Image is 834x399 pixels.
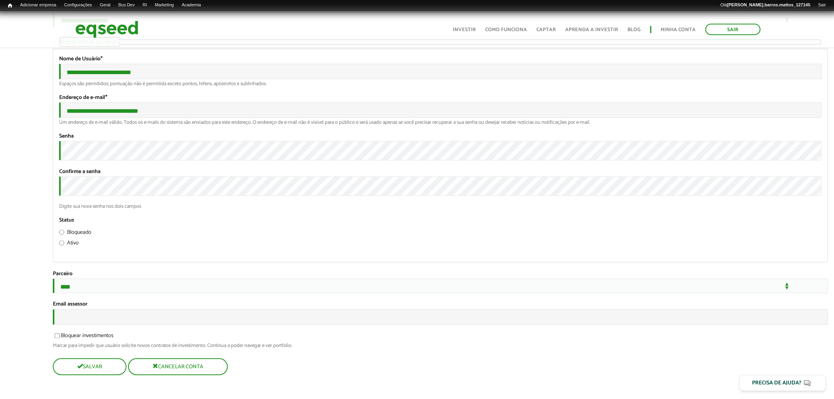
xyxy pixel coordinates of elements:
[661,27,696,32] a: Minha conta
[53,302,87,308] label: Email assessor
[59,56,102,62] label: Nome de Usuário
[566,27,618,32] a: Aprenda a investir
[486,27,527,32] a: Como funciona
[59,120,822,125] div: Um endereço de e-mail válido. Todos os e-mails do sistema são enviados para este endereço. O ende...
[706,24,761,35] a: Sair
[727,2,810,7] strong: [PERSON_NAME].barros.mattos_127145
[628,27,641,32] a: Blog
[59,241,79,248] label: Ativo
[59,241,64,246] input: Ativo
[60,2,96,8] a: Configurações
[717,2,814,8] a: Olá[PERSON_NAME].barros.mattos_127145
[114,2,139,8] a: Bus Dev
[101,54,102,63] span: Este campo é obrigatório.
[453,27,476,32] a: Investir
[128,358,228,375] button: Cancelar conta
[75,19,138,40] img: EqSeed
[53,334,114,341] label: Bloquear investimentos
[8,3,12,8] span: Início
[151,2,178,8] a: Marketing
[4,2,16,9] a: Início
[50,334,64,339] input: Bloquear investimentos
[53,271,73,277] label: Parceiro
[53,343,828,349] div: Marcar para impedir que usuário solicite novos contratos de investimento. Continua a poder navega...
[537,27,556,32] a: Captar
[59,134,74,139] label: Senha
[59,169,101,175] label: Confirme a senha
[59,95,107,101] label: Endereço de e-mail
[814,2,830,8] a: Sair
[178,2,205,8] a: Academia
[105,93,107,102] span: Este campo é obrigatório.
[59,230,91,238] label: Bloqueado
[59,81,822,86] div: Espaços são permitidos; pontuação não é permitida exceto pontos, hifens, apóstrofos e sublinhados.
[96,2,114,8] a: Geral
[59,230,64,235] input: Bloqueado
[59,204,822,209] div: Digite sua nova senha nos dois campos
[59,218,74,223] label: Status
[139,2,151,8] a: RI
[53,358,127,375] button: Salvar
[16,2,60,8] a: Adicionar empresa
